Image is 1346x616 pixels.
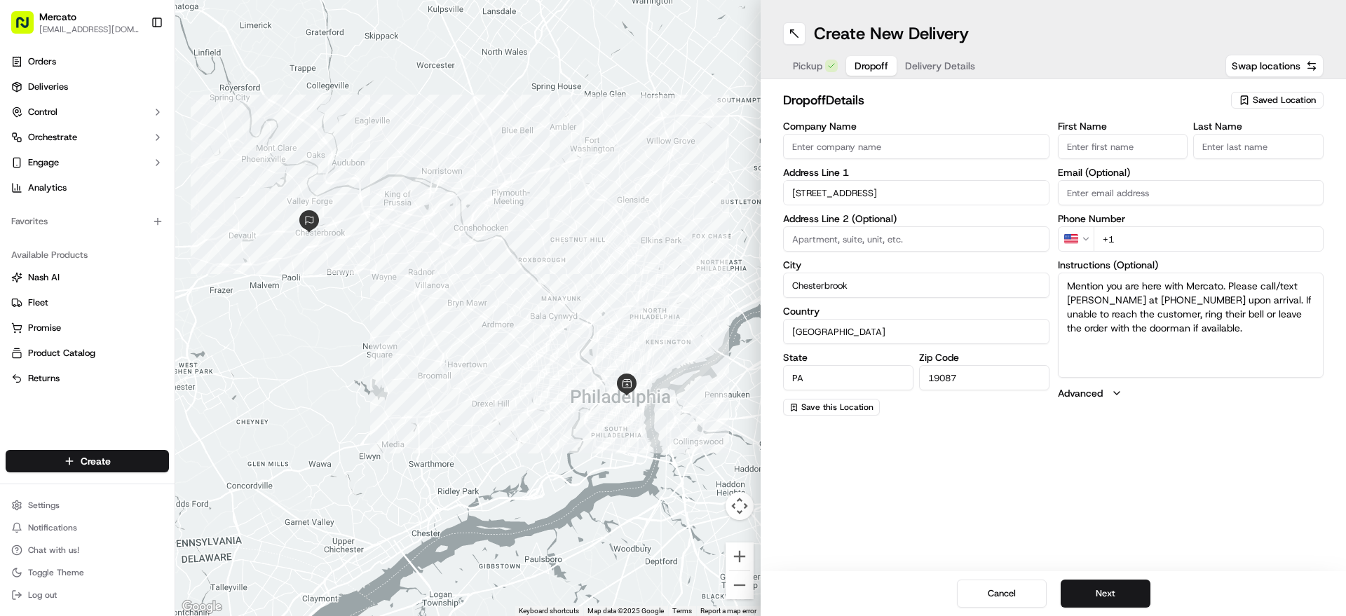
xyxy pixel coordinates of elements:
button: Cancel [957,580,1047,608]
span: Orders [28,55,56,68]
span: Saved Location [1253,94,1316,107]
span: Save this Location [801,402,873,413]
label: Last Name [1193,121,1324,131]
button: Next [1061,580,1150,608]
button: Zoom out [726,571,754,599]
label: State [783,353,913,362]
a: Deliveries [6,76,169,98]
label: First Name [1058,121,1188,131]
div: 📗 [14,355,25,366]
input: Enter address [783,180,1049,205]
button: See all [217,219,255,236]
div: Favorites [6,210,169,233]
a: Terms (opens in new tab) [672,607,692,615]
span: Control [28,106,57,118]
span: Product Catalog [28,347,95,360]
a: Analytics [6,177,169,199]
span: Settings [28,500,60,511]
label: Instructions (Optional) [1058,260,1324,270]
button: Product Catalog [6,342,169,364]
input: Got a question? Start typing here... [36,130,252,145]
button: Control [6,101,169,123]
button: Notifications [6,518,169,538]
button: Zoom in [726,542,754,570]
button: Create [6,450,169,472]
label: Address Line 1 [783,167,1049,177]
button: Promise [6,317,169,339]
span: • [46,295,51,306]
button: Chat with us! [6,540,169,560]
button: Engage [6,151,169,174]
span: Orchestrate [28,131,77,144]
div: Available Products [6,244,169,266]
input: Enter first name [1058,134,1188,159]
input: Enter phone number [1094,226,1324,252]
input: Enter state [783,365,913,390]
div: Past conversations [14,222,94,233]
label: Email (Optional) [1058,167,1324,177]
input: Apartment, suite, unit, etc. [783,226,1049,252]
span: Promise [28,322,61,334]
span: Notifications [28,522,77,533]
span: Nash AI [28,271,60,284]
p: Welcome 👋 [14,96,255,118]
input: Enter country [783,319,1049,344]
span: Create [81,454,111,468]
button: Swap locations [1225,55,1324,77]
a: 📗Knowledge Base [8,348,113,373]
button: Keyboard shortcuts [519,606,579,616]
label: Country [783,306,1049,316]
button: Mercato[EMAIL_ADDRESS][DOMAIN_NAME] [6,6,145,39]
a: Fleet [11,296,163,309]
a: 💻API Documentation [113,348,231,373]
span: Pickup [793,59,822,73]
img: Nash [14,54,42,82]
a: Report a map error [700,607,756,615]
span: Deliveries [28,81,68,93]
input: Enter last name [1193,134,1324,159]
span: Toggle Theme [28,567,84,578]
span: Returns [28,372,60,385]
a: Returns [11,372,163,385]
img: 8571987876998_91fb9ceb93ad5c398215_72.jpg [29,174,55,199]
button: Mercato [39,10,76,24]
span: Swap locations [1232,59,1300,73]
button: Map camera controls [726,492,754,520]
span: Dropoff [855,59,888,73]
a: Product Catalog [11,347,163,360]
a: Promise [11,322,163,334]
span: Wisdom [PERSON_NAME] [43,257,149,268]
button: Advanced [1058,386,1324,400]
a: Nash AI [11,271,163,284]
span: [DATE] [54,295,83,306]
span: Analytics [28,182,67,194]
label: Phone Number [1058,214,1324,224]
button: Returns [6,367,169,390]
span: Fleet [28,296,48,309]
input: Enter company name [783,134,1049,159]
button: Orchestrate [6,126,169,149]
input: Enter zip code [919,365,1049,390]
span: Delivery Details [905,59,975,73]
span: Knowledge Base [28,353,107,367]
span: [DATE] [160,257,189,268]
a: Powered byPylon [99,387,170,398]
img: 1736555255976-a54dd68f-1ca7-489b-9aae-adbdc363a1c4 [14,174,39,199]
button: Nash AI [6,266,169,289]
a: Open this area in Google Maps (opens a new window) [179,598,225,616]
button: Toggle Theme [6,563,169,582]
img: Wisdom Oko [14,244,36,271]
input: Enter email address [1058,180,1324,205]
span: Engage [28,156,59,169]
label: Advanced [1058,386,1103,400]
a: Orders [6,50,169,73]
div: Start new chat [63,174,230,188]
button: Log out [6,585,169,605]
h1: Create New Delivery [814,22,969,45]
label: Address Line 2 (Optional) [783,214,1049,224]
button: [EMAIL_ADDRESS][DOMAIN_NAME] [39,24,140,35]
div: 💻 [118,355,130,366]
label: Company Name [783,121,1049,131]
span: Pylon [140,388,170,398]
